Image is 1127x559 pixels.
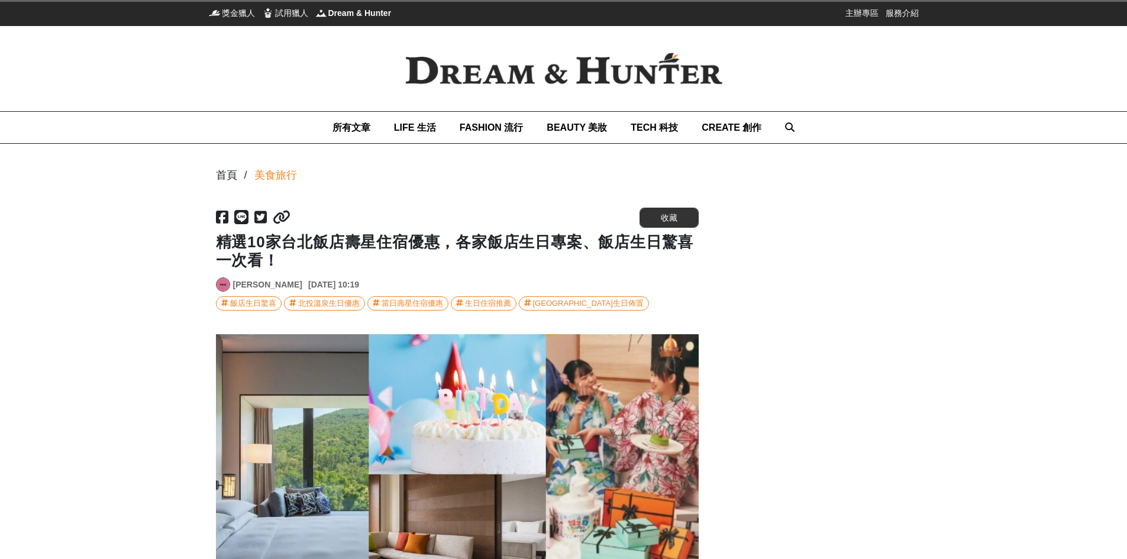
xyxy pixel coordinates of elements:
div: 首頁 [216,167,237,183]
span: 獎金獵人 [222,7,255,19]
a: 飯店生日驚喜 [216,296,282,311]
a: LIFE 生活 [394,112,436,143]
a: 當日壽星住宿優惠 [367,296,448,311]
a: 北投溫泉生日優惠 [284,296,365,311]
div: [DATE] 10:19 [308,279,359,291]
span: CREATE 創作 [702,122,761,133]
span: FASHION 流行 [460,122,524,133]
div: 北投溫泉生日優惠 [298,297,360,310]
span: 試用獵人 [275,7,308,19]
div: / [244,167,247,183]
span: LIFE 生活 [394,122,436,133]
a: 服務介紹 [886,7,919,19]
a: 美食旅行 [254,167,297,183]
a: [GEOGRAPHIC_DATA]生日佈置 [519,296,649,311]
a: CREATE 創作 [702,112,761,143]
span: Dream & Hunter [328,7,392,19]
img: 獎金獵人 [209,7,221,19]
span: TECH 科技 [631,122,678,133]
div: 生日住宿推薦 [465,297,511,310]
img: 試用獵人 [262,7,274,19]
a: 獎金獵人獎金獵人 [209,7,255,19]
span: BEAUTY 美妝 [547,122,607,133]
a: BEAUTY 美妝 [547,112,607,143]
img: Dream & Hunter [315,7,327,19]
a: TECH 科技 [631,112,678,143]
a: 所有文章 [332,112,370,143]
a: 生日住宿推薦 [451,296,516,311]
div: [GEOGRAPHIC_DATA]生日佈置 [533,297,644,310]
h1: 精選10家台北飯店壽星住宿優惠，各家飯店生日專案、飯店生日驚喜一次看！ [216,233,699,270]
a: 試用獵人試用獵人 [262,7,308,19]
a: 主辦專區 [845,7,879,19]
img: Avatar [217,278,230,291]
span: 所有文章 [332,122,370,133]
div: 當日壽星住宿優惠 [382,297,443,310]
div: 飯店生日驚喜 [230,297,276,310]
a: [PERSON_NAME] [233,279,302,291]
button: 收藏 [640,208,699,228]
a: Avatar [216,277,230,292]
a: FASHION 流行 [460,112,524,143]
img: Dream & Hunter [386,34,741,104]
a: Dream & HunterDream & Hunter [315,7,392,19]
